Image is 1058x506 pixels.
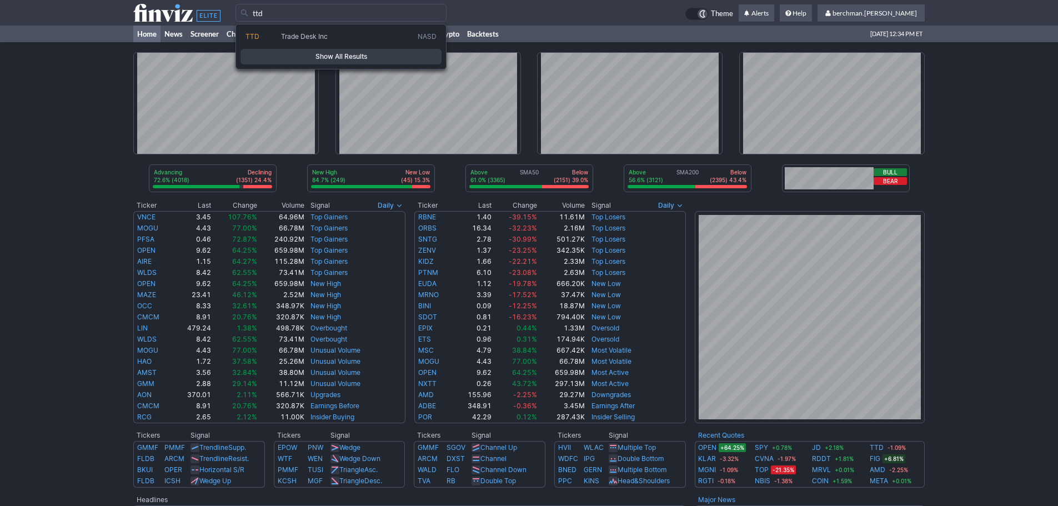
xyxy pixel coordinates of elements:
td: 8.42 [174,267,212,278]
a: BNED [558,465,576,474]
p: (2151) 39.0% [554,176,588,184]
a: Unusual Volume [310,346,360,354]
td: 9.62 [454,367,493,378]
a: Multiple Bottom [618,465,666,474]
span: 1.38% [237,324,257,332]
td: 6.10 [454,267,493,278]
a: Insider Selling [591,413,635,421]
td: 115.28M [258,256,305,267]
a: IPG [584,454,595,463]
a: TriangleDesc. [339,477,382,485]
span: -32.23% [509,224,537,232]
td: 2.33M [538,256,585,267]
td: 25.26M [258,356,305,367]
a: Top Losers [591,257,625,265]
span: 20.76% [232,313,257,321]
a: GMM [137,379,154,388]
td: 0.26 [454,378,493,389]
a: Most Volatile [591,357,631,365]
p: Declining [236,168,272,176]
td: 3.45 [174,211,212,223]
a: MGF [308,477,323,485]
td: 0.21 [454,323,493,334]
a: Horizontal S/R [199,465,244,474]
a: CMCM [137,313,159,321]
a: RB [447,477,455,485]
span: NASD [418,32,437,42]
a: COIN [812,475,829,487]
a: Unusual Volume [310,357,360,365]
a: JD [812,442,821,453]
a: Top Losers [591,224,625,232]
a: AIRE [137,257,152,265]
a: Upgrades [310,390,340,399]
a: WTF [278,454,292,463]
a: Most Volatile [591,346,631,354]
a: GMMF [418,443,439,452]
a: Double Top [480,477,516,485]
td: 3.56 [174,367,212,378]
span: 77.00% [512,357,537,365]
button: Signals interval [655,200,686,211]
td: 174.94K [538,334,585,345]
td: 4.43 [454,356,493,367]
span: -22.21% [509,257,537,265]
a: Wedge Down [339,454,380,463]
a: FLDB [137,477,154,485]
span: 0.31% [517,335,537,343]
a: FLO [447,465,459,474]
a: Alerts [739,4,774,22]
span: Trendline [199,443,228,452]
a: CMCM [137,402,159,410]
td: 659.98M [258,278,305,289]
a: Top Losers [591,246,625,254]
a: ARCM [418,454,438,463]
a: Earnings Before [310,402,359,410]
td: 18.87M [538,300,585,312]
a: LIN [137,324,148,332]
a: WALD [418,465,437,474]
a: Home [133,26,161,42]
span: 0.44% [517,324,537,332]
a: EUDA [418,279,437,288]
a: Top Gainers [310,257,348,265]
a: New Low [591,290,621,299]
td: 1.12 [454,278,493,289]
p: Above [629,168,663,176]
span: 72.87% [232,235,257,243]
p: (1351) 24.4% [236,176,272,184]
td: 3.39 [454,289,493,300]
td: 4.79 [454,345,493,356]
a: Double Bottom [618,454,664,463]
td: 667.42K [538,345,585,356]
span: 64.25% [232,279,257,288]
a: OPEN [418,368,437,377]
th: Ticker [133,200,174,211]
td: 66.78M [538,356,585,367]
a: OCC [137,302,152,310]
span: -23.08% [509,268,537,277]
a: Unusual Volume [310,368,360,377]
span: 62.55% [232,268,257,277]
td: 2.16M [538,223,585,234]
button: Bull [874,168,907,176]
a: WLDS [137,335,157,343]
a: OPEN [698,442,716,453]
button: Signals interval [375,200,405,211]
a: VNCE [137,213,156,221]
td: 342.35K [538,245,585,256]
a: PMMF [164,443,185,452]
th: Volume [538,200,585,211]
span: -16.23% [509,313,537,321]
td: 38.80M [258,367,305,378]
th: Last [174,200,212,211]
span: 32.84% [232,368,257,377]
td: 666.20K [538,278,585,289]
td: 1.37 [454,245,493,256]
p: 56.6% (3121) [629,176,663,184]
td: 297.13M [538,378,585,389]
td: 2.78 [454,234,493,245]
a: OPEN [137,246,156,254]
p: Below [710,168,746,176]
a: RBNE [418,213,436,221]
